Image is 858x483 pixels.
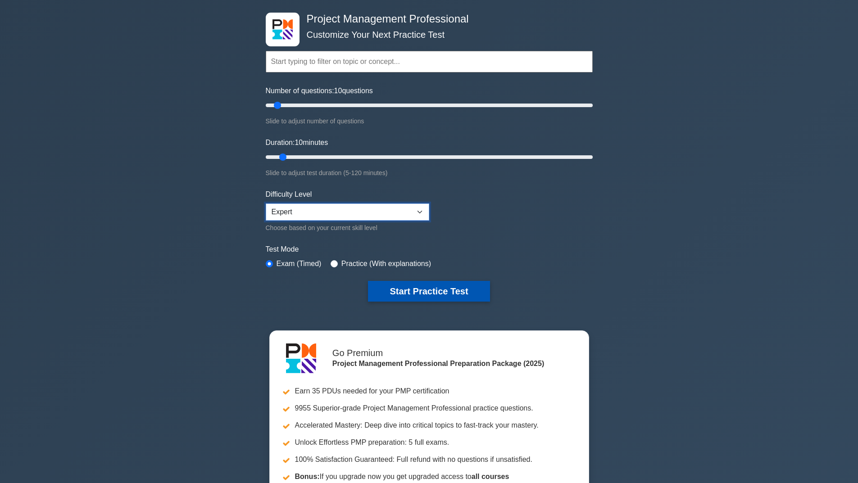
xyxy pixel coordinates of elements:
[266,189,312,200] label: Difficulty Level
[368,281,490,302] button: Start Practice Test
[295,139,303,146] span: 10
[334,87,342,95] span: 10
[341,258,431,269] label: Practice (With explanations)
[266,51,593,72] input: Start typing to filter on topic or concept...
[266,244,593,255] label: Test Mode
[266,137,328,148] label: Duration: minutes
[277,258,322,269] label: Exam (Timed)
[303,13,549,26] h4: Project Management Professional
[266,167,593,178] div: Slide to adjust test duration (5-120 minutes)
[266,116,593,126] div: Slide to adjust number of questions
[266,86,373,96] label: Number of questions: questions
[266,222,429,233] div: Choose based on your current skill level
